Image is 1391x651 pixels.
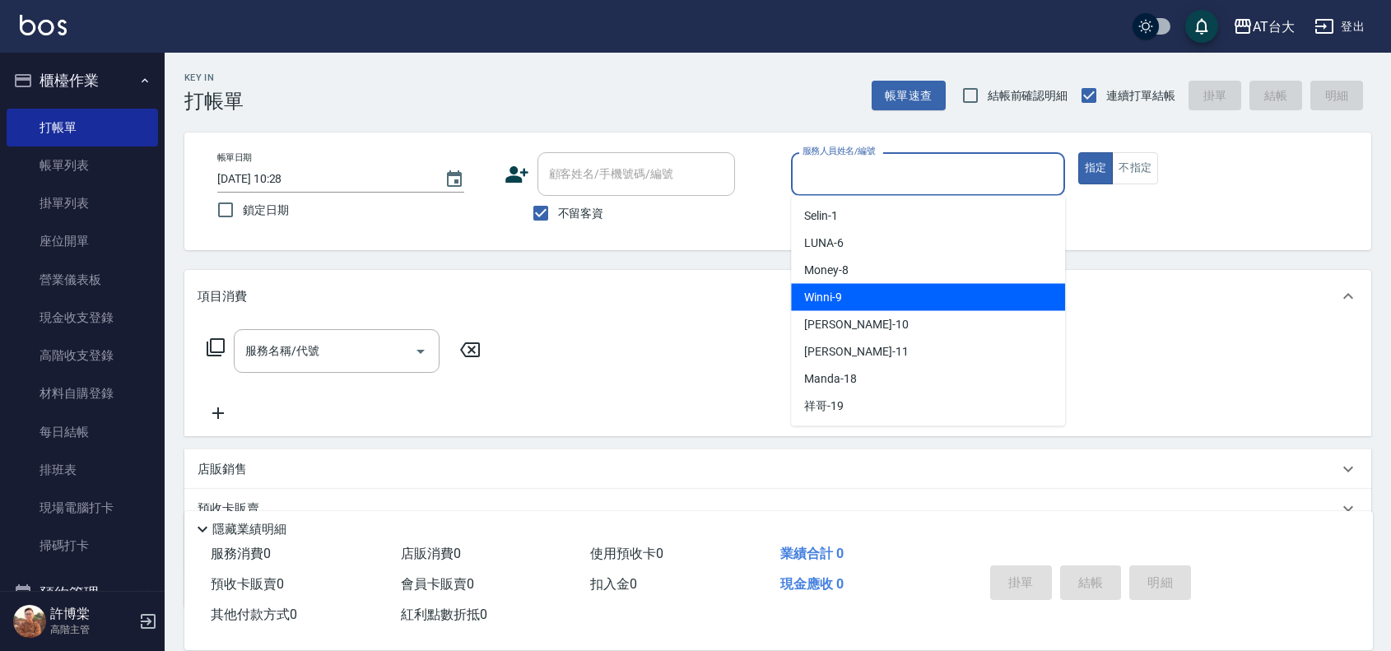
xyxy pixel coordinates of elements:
span: 結帳前確認明細 [988,87,1068,105]
button: Choose date, selected date is 2025-09-26 [435,160,474,199]
img: Logo [20,15,67,35]
span: Selin -1 [804,207,838,225]
span: 不留客資 [558,205,604,222]
span: 紅利點數折抵 0 [401,607,487,622]
p: 高階主管 [50,622,134,637]
button: 帳單速查 [872,81,946,111]
a: 帳單列表 [7,146,158,184]
h5: 許博棠 [50,606,134,622]
h3: 打帳單 [184,90,244,113]
span: Manda -18 [804,370,857,388]
p: 隱藏業績明細 [212,521,286,538]
a: 營業儀表板 [7,261,158,299]
label: 服務人員姓名/編號 [802,145,875,157]
a: 高階收支登錄 [7,337,158,374]
div: 預收卡販賣 [184,489,1371,528]
button: 預約管理 [7,572,158,615]
span: LUNA -6 [804,235,844,252]
a: 每日結帳 [7,413,158,451]
span: 預收卡販賣 0 [211,576,284,592]
span: 店販消費 0 [401,546,461,561]
h2: Key In [184,72,244,83]
button: AT台大 [1226,10,1301,44]
span: 連續打單結帳 [1106,87,1175,105]
button: 不指定 [1112,152,1158,184]
p: 預收卡販賣 [198,500,259,518]
a: 座位開單 [7,222,158,260]
span: 服務消費 0 [211,546,271,561]
button: Open [407,338,434,365]
a: 現金收支登錄 [7,299,158,337]
a: 打帳單 [7,109,158,146]
span: 扣入金 0 [590,576,637,592]
a: 掃碼打卡 [7,527,158,565]
button: save [1185,10,1218,43]
span: 其他付款方式 0 [211,607,297,622]
span: 業績合計 0 [780,546,844,561]
label: 帳單日期 [217,151,252,164]
button: 登出 [1308,12,1371,42]
button: 指定 [1078,152,1114,184]
div: 項目消費 [184,270,1371,323]
img: Person [13,605,46,638]
p: 店販銷售 [198,461,247,478]
span: [PERSON_NAME] -10 [804,316,908,333]
button: 櫃檯作業 [7,59,158,102]
div: AT台大 [1253,16,1295,37]
span: 會員卡販賣 0 [401,576,474,592]
input: YYYY/MM/DD hh:mm [217,165,428,193]
span: 使用預收卡 0 [590,546,663,561]
span: Winni -9 [804,289,842,306]
div: 店販銷售 [184,449,1371,489]
span: 現金應收 0 [780,576,844,592]
a: 掛單列表 [7,184,158,222]
span: Money -8 [804,262,849,279]
p: 項目消費 [198,288,247,305]
span: 祥哥 -19 [804,398,844,415]
a: 材料自購登錄 [7,374,158,412]
span: [PERSON_NAME] -11 [804,343,908,360]
a: 現場電腦打卡 [7,489,158,527]
a: 排班表 [7,451,158,489]
span: 鎖定日期 [243,202,289,219]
